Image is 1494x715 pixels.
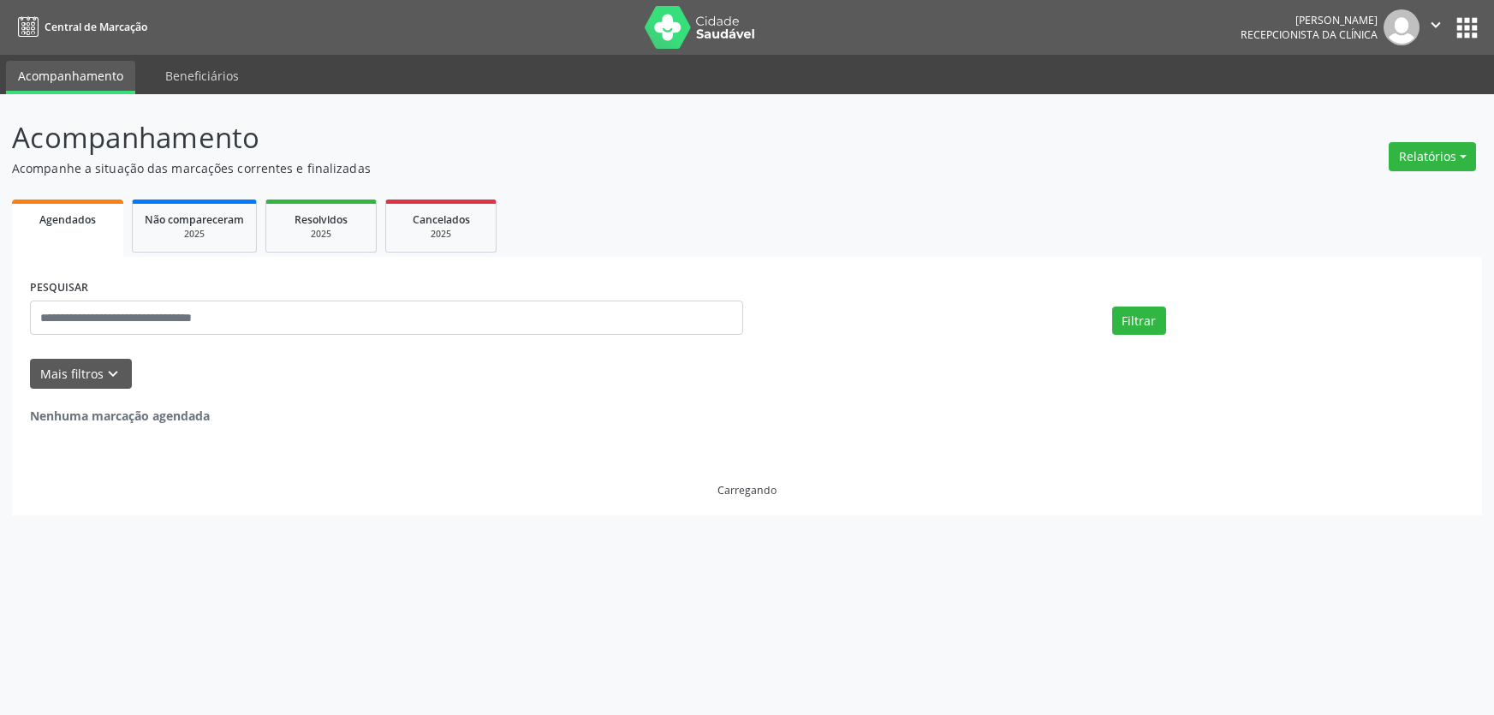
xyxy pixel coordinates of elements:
button:  [1420,9,1452,45]
div: [PERSON_NAME] [1241,13,1378,27]
a: Beneficiários [153,61,251,91]
span: Central de Marcação [45,20,147,34]
a: Central de Marcação [12,13,147,41]
i:  [1426,15,1445,34]
button: Relatórios [1389,142,1476,171]
div: 2025 [398,228,484,241]
div: 2025 [145,228,244,241]
span: Recepcionista da clínica [1241,27,1378,42]
span: Resolvidos [295,212,348,227]
button: apps [1452,13,1482,43]
span: Agendados [39,212,96,227]
a: Acompanhamento [6,61,135,94]
label: PESQUISAR [30,275,88,301]
div: 2025 [278,228,364,241]
p: Acompanhe a situação das marcações correntes e finalizadas [12,159,1041,177]
div: Carregando [717,483,777,498]
p: Acompanhamento [12,116,1041,159]
strong: Nenhuma marcação agendada [30,408,210,424]
span: Não compareceram [145,212,244,227]
img: img [1384,9,1420,45]
button: Mais filtroskeyboard_arrow_down [30,359,132,389]
span: Cancelados [413,212,470,227]
i: keyboard_arrow_down [104,365,122,384]
button: Filtrar [1112,307,1166,336]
